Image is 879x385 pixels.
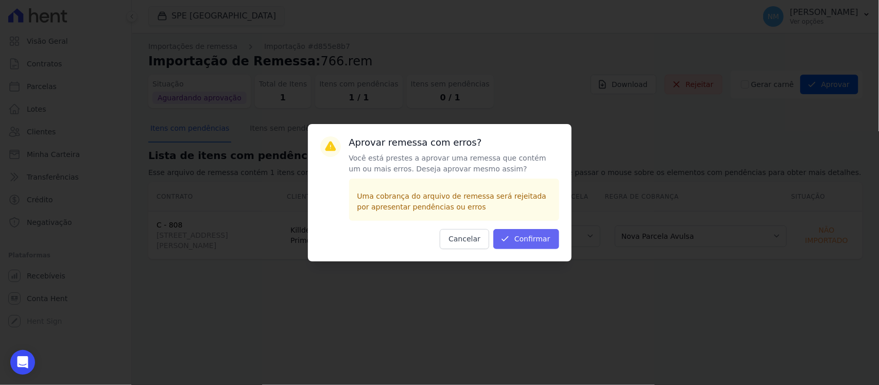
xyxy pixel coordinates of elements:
[349,136,559,149] h3: Aprovar remessa com erros?
[357,191,551,213] p: Uma cobrança do arquivo de remessa será rejeitada por apresentar pendências ou erros
[10,350,35,375] div: Open Intercom Messenger
[440,229,489,249] button: Cancelar
[349,153,559,174] p: Você está prestes a aprovar uma remessa que contém um ou mais erros. Deseja aprovar mesmo assim?
[493,229,559,249] button: Confirmar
